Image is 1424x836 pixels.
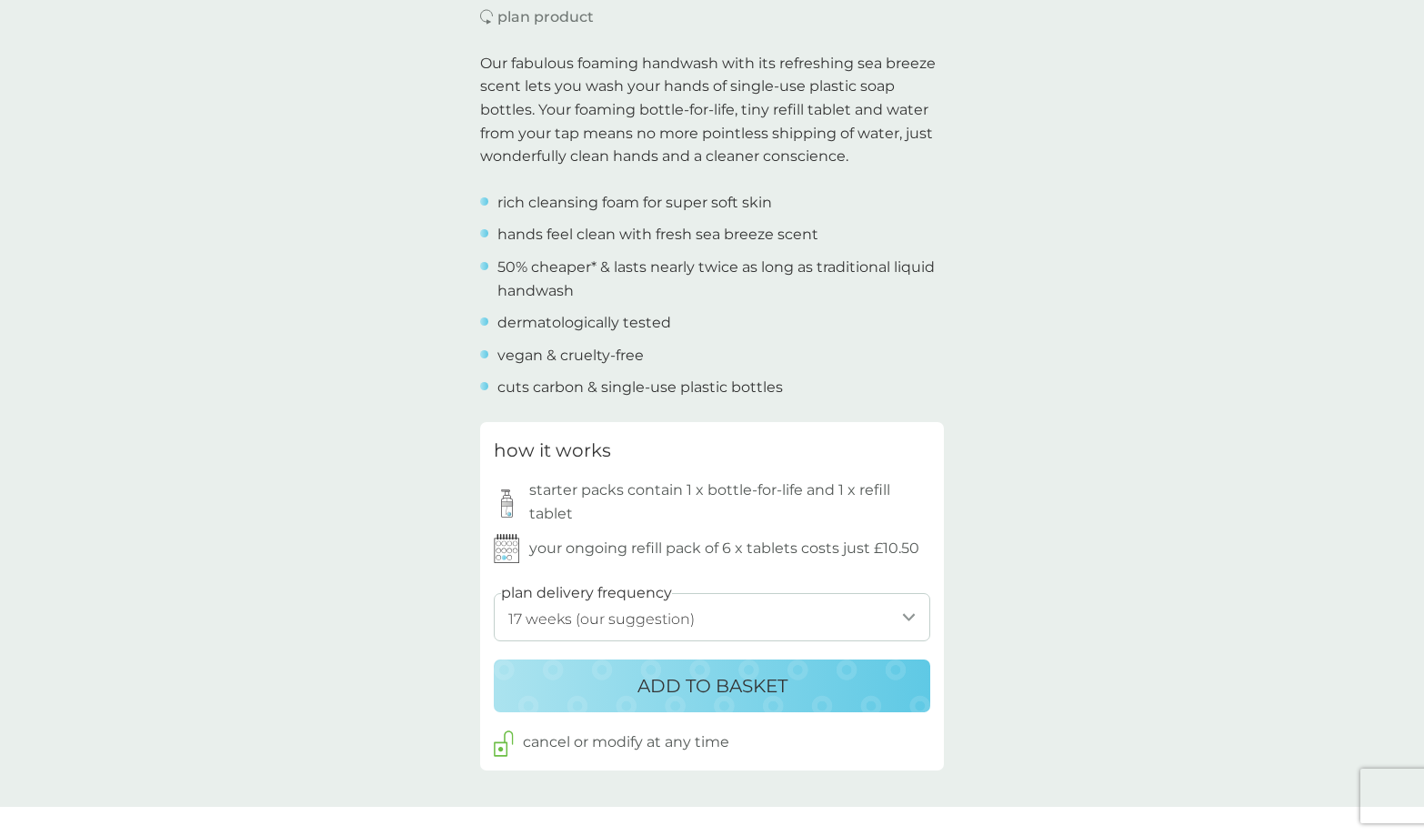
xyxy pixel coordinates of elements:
[501,581,672,605] label: plan delivery frequency
[637,671,787,700] p: ADD TO BASKET
[480,52,944,168] p: Our fabulous foaming handwash with its refreshing sea breeze scent lets you wash your hands of si...
[494,436,611,465] h3: how it works
[497,256,944,302] p: 50% cheaper* & lasts nearly twice as long as traditional liquid handwash
[523,730,729,754] p: cancel or modify at any time
[497,344,644,368] p: vegan & cruelty-free
[497,311,671,335] p: dermatologically tested
[497,376,783,399] p: cuts carbon & single-use plastic bottles
[529,478,930,525] p: starter packs contain 1 x bottle-for-life and 1 x refill tablet
[529,537,919,560] p: your ongoing refill pack of 6 x tablets costs just £10.50
[497,5,594,29] p: plan product
[497,191,772,215] p: rich cleansing foam for super soft skin
[497,223,818,247] p: hands feel clean with fresh sea breeze scent
[494,660,930,712] button: ADD TO BASKET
